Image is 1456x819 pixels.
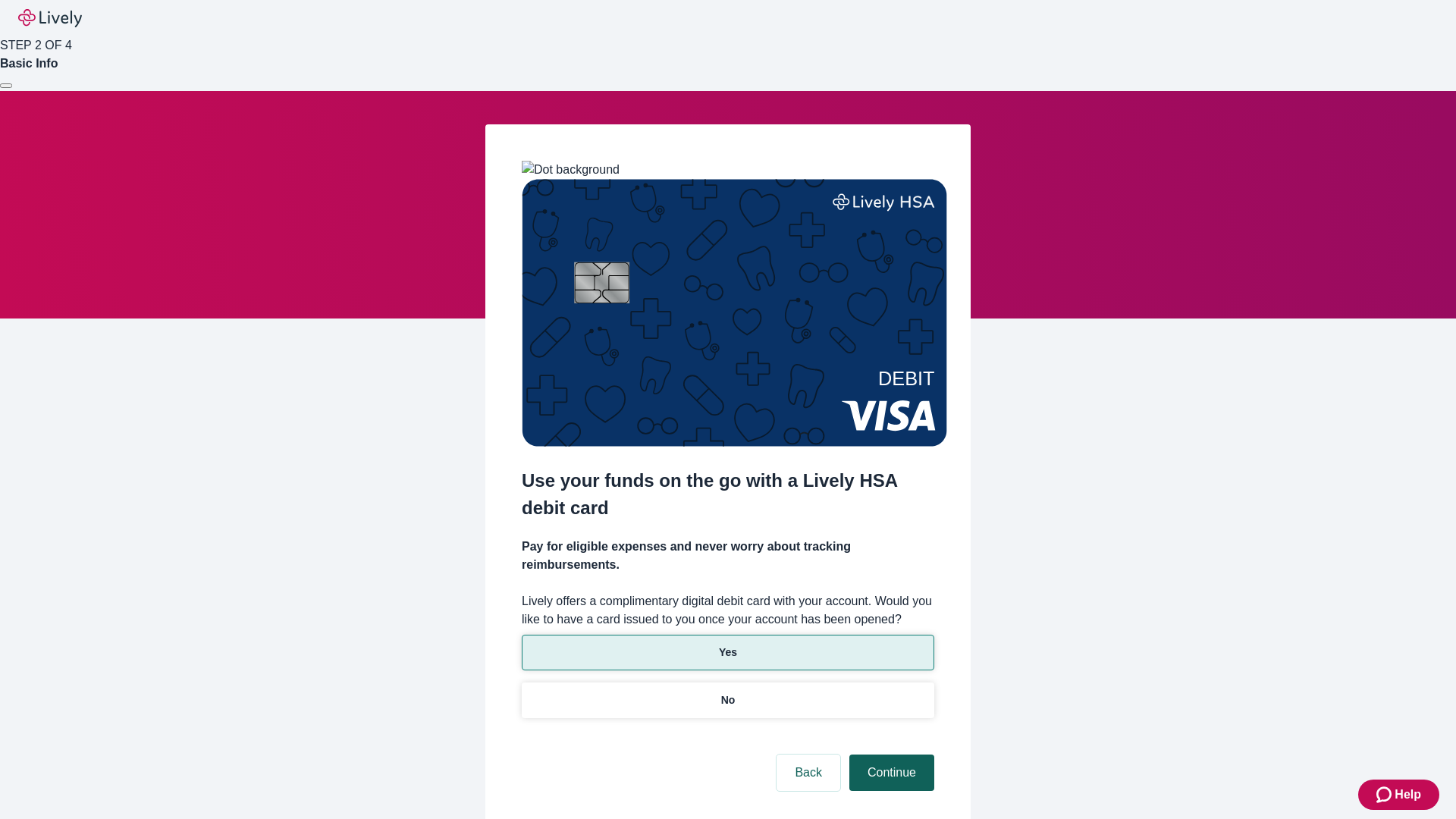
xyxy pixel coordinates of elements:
[1395,786,1421,804] span: Help
[777,755,840,791] button: Back
[719,645,737,661] p: Yes
[522,179,947,447] img: Debit card
[1376,786,1395,804] svg: Zendesk support icon
[18,9,82,27] img: Lively
[522,467,934,522] h2: Use your funds on the go with a Lively HSA debit card
[849,755,934,791] button: Continue
[522,538,934,574] h4: Pay for eligible expenses and never worry about tracking reimbursements.
[522,592,934,629] label: Lively offers a complimentary digital debit card with your account. Would you like to have a card...
[1358,780,1439,810] button: Zendesk support iconHelp
[522,635,934,670] button: Yes
[522,161,620,179] img: Dot background
[522,682,934,718] button: No
[721,692,736,708] p: No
